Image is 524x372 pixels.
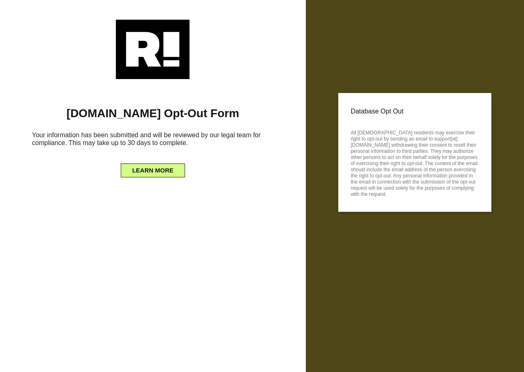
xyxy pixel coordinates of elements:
[12,128,294,153] h6: Your information has been submitted and will be reviewed by our legal team for compliance. This m...
[121,165,185,171] a: LEARN MORE
[116,20,190,79] img: Retention.com
[351,105,479,118] p: Database Opt Out
[351,127,479,197] p: All [DEMOGRAPHIC_DATA] residents may exercise their right to opt-out by sending an email to suppo...
[12,107,294,120] h1: [DOMAIN_NAME] Opt-Out Form
[121,163,185,177] button: LEARN MORE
